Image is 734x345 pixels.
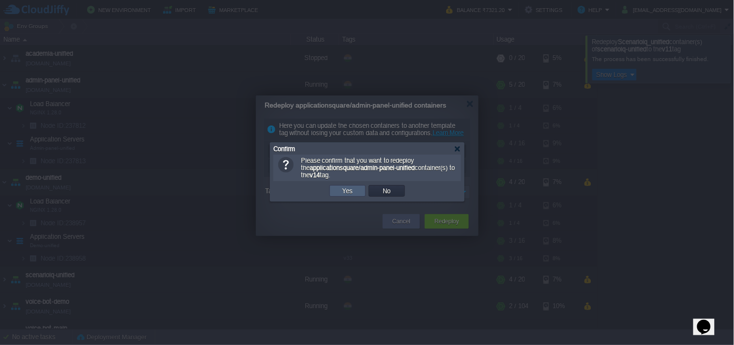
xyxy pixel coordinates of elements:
iframe: chat widget [693,306,724,335]
b: applicationsquare/admin-panel-unified [310,164,415,172]
button: No [380,187,394,195]
button: Yes [340,187,356,195]
span: Please confirm that you want to redeploy the container(s) to the tag. [301,157,455,179]
span: Confirm [273,145,295,153]
b: v14 [310,172,320,179]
